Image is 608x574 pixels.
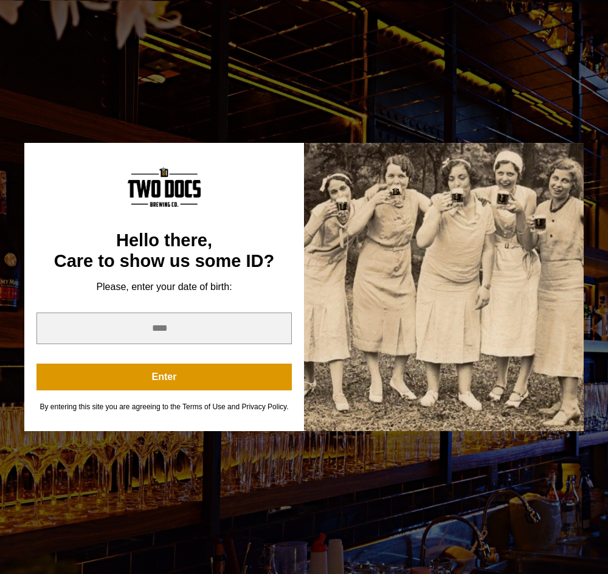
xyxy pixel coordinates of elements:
[36,403,292,412] div: By entering this site you are agreeing to the Terms of Use and Privacy Policy.
[36,281,292,293] div: Please, enter your date of birth:
[36,364,292,390] button: Enter
[36,230,292,271] div: Hello there, Care to show us some ID?
[36,313,292,344] input: year
[128,167,201,207] img: Content Logo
